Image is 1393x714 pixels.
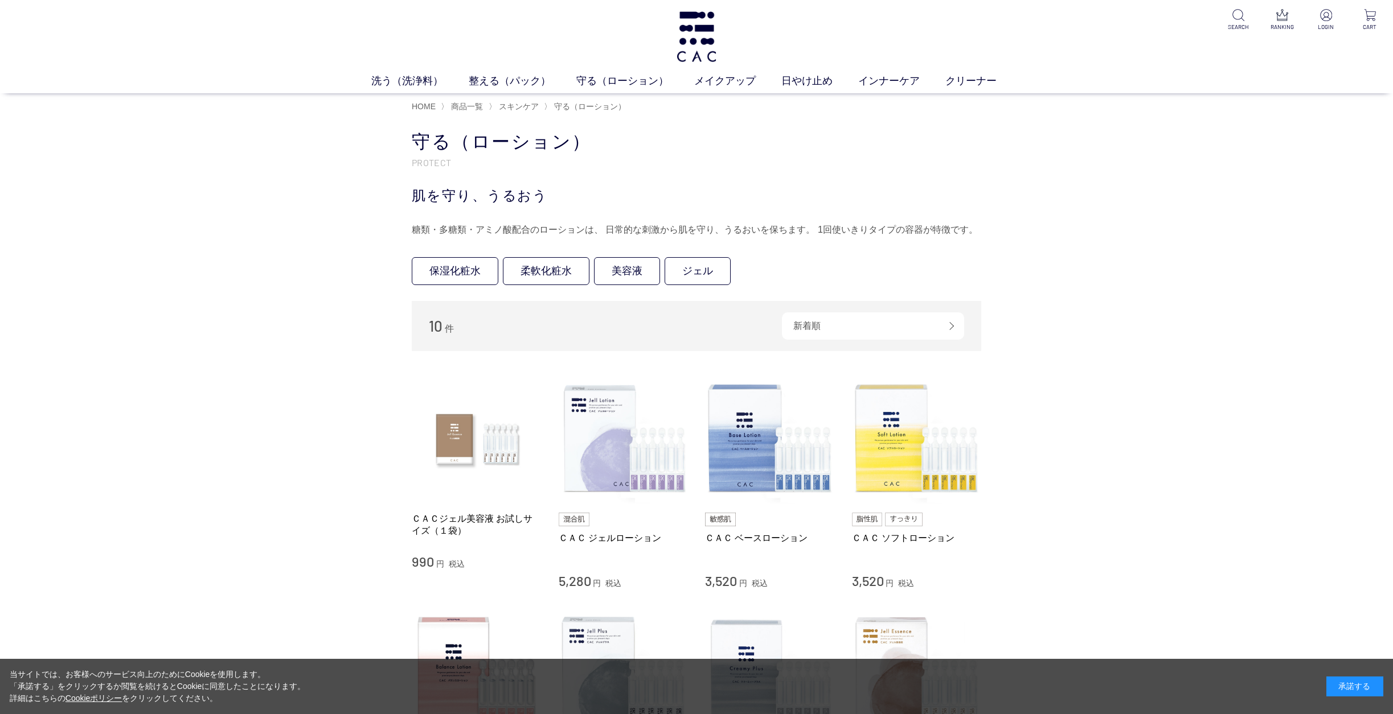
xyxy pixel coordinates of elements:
[449,102,483,111] a: 商品一覧
[412,374,542,503] img: ＣＡＣジェル美容液 お試しサイズ（１袋）
[852,572,884,589] span: 3,520
[1356,9,1384,31] a: CART
[705,572,737,589] span: 3,520
[1224,9,1252,31] a: SEARCH
[489,101,542,112] li: 〉
[449,559,465,568] span: 税込
[412,130,981,154] h1: 守る（ローション）
[1326,676,1383,696] div: 承諾する
[559,374,689,503] img: ＣＡＣ ジェルローション
[544,101,629,112] li: 〉
[503,257,589,285] a: 柔軟化粧水
[898,579,914,588] span: 税込
[674,11,719,62] img: logo
[412,221,981,239] div: 糖類・多糖類・アミノ酸配合のローションは、 日常的な刺激から肌を守り、うるおいを保ちます。 1回使いきりタイプの容器が特徴です。
[1312,23,1340,31] p: LOGIN
[371,73,469,89] a: 洗う（洗浄料）
[559,532,689,544] a: ＣＡＣ ジェルローション
[739,579,747,588] span: 円
[412,257,498,285] a: 保湿化粧水
[1268,23,1296,31] p: RANKING
[441,101,486,112] li: 〉
[782,312,964,340] div: 新着順
[886,579,894,588] span: 円
[412,513,542,537] a: ＣＡＣジェル美容液 お試しサイズ（１袋）
[436,559,444,568] span: 円
[499,102,539,111] span: スキンケア
[412,553,434,569] span: 990
[593,579,601,588] span: 円
[10,668,306,704] div: 当サイトでは、お客様へのサービス向上のためにCookieを使用します。 「承諾する」をクリックするか閲覧を続けるとCookieに同意したことになります。 詳細はこちらの をクリックしてください。
[752,579,768,588] span: 税込
[429,317,443,335] span: 10
[1356,23,1384,31] p: CART
[576,73,694,89] a: 守る（ローション）
[412,102,436,111] a: HOME
[594,257,660,285] a: 美容液
[705,532,835,544] a: ＣＡＣ ベースローション
[852,532,982,544] a: ＣＡＣ ソフトローション
[705,374,835,503] img: ＣＡＣ ベースローション
[445,324,454,333] span: 件
[694,73,781,89] a: メイクアップ
[469,73,576,89] a: 整える（パック）
[781,73,858,89] a: 日やけ止め
[559,513,589,526] img: 混合肌
[852,513,882,526] img: 脂性肌
[605,579,621,588] span: 税込
[945,73,1022,89] a: クリーナー
[665,257,731,285] a: ジェル
[65,694,122,703] a: Cookieポリシー
[858,73,945,89] a: インナーケア
[554,102,626,111] span: 守る（ローション）
[412,185,981,206] div: 肌を守り、うるおう
[705,513,736,526] img: 敏感肌
[885,513,923,526] img: すっきり
[1312,9,1340,31] a: LOGIN
[451,102,483,111] span: 商品一覧
[852,374,982,503] img: ＣＡＣ ソフトローション
[552,102,626,111] a: 守る（ローション）
[559,572,591,589] span: 5,280
[1268,9,1296,31] a: RANKING
[412,156,981,168] p: PROTECT
[497,102,539,111] a: スキンケア
[1224,23,1252,31] p: SEARCH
